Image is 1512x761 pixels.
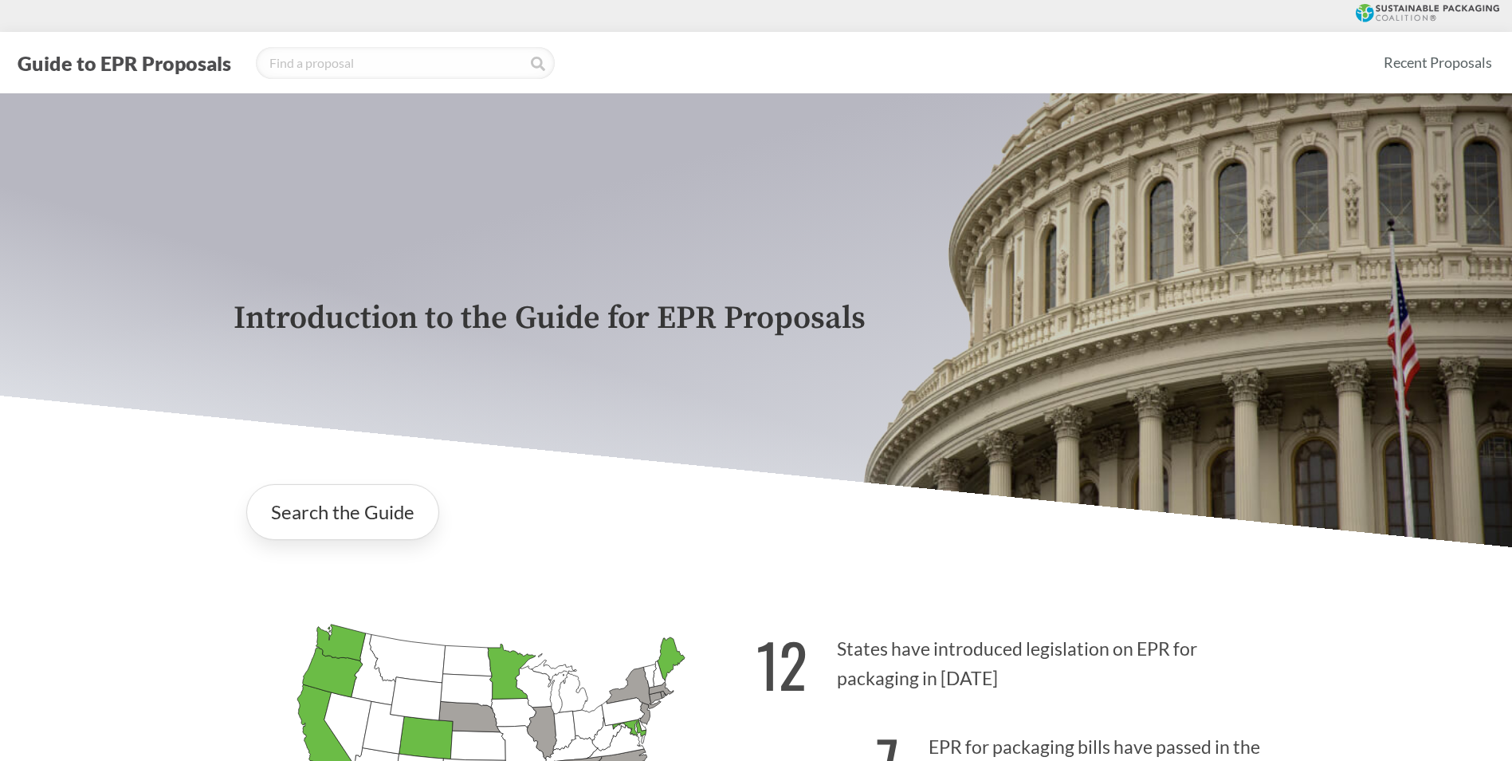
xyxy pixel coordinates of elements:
[246,484,439,540] a: Search the Guide
[13,50,236,76] button: Guide to EPR Proposals
[256,47,555,79] input: Find a proposal
[756,620,807,708] strong: 12
[1377,45,1499,81] a: Recent Proposals
[756,610,1279,708] p: States have introduced legislation on EPR for packaging in [DATE]
[234,301,1279,337] p: Introduction to the Guide for EPR Proposals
